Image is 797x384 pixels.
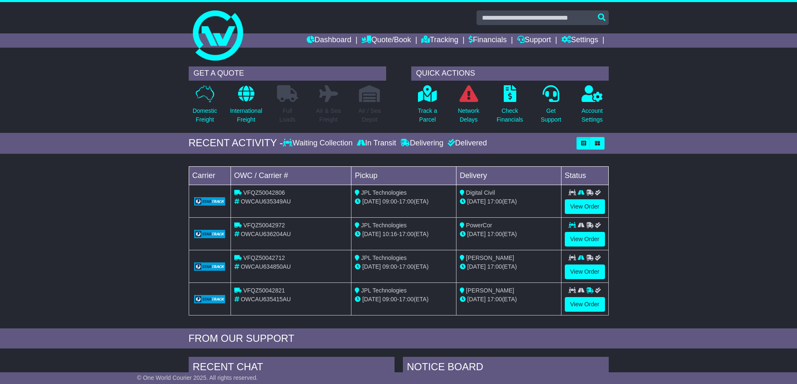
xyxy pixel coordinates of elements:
[316,107,341,124] p: Air & Sea Freight
[421,33,458,48] a: Tracking
[565,264,605,279] a: View Order
[467,231,486,237] span: [DATE]
[398,139,446,148] div: Delivering
[194,295,226,303] img: GetCarrierServiceLogo
[517,33,551,48] a: Support
[565,232,605,247] a: View Order
[399,296,414,303] span: 17:00
[241,263,291,270] span: OWCAU634850AU
[460,295,558,304] div: (ETA)
[487,296,502,303] span: 17:00
[189,137,283,149] div: RECENT ACTIVITY -
[230,107,262,124] p: International Freight
[467,198,486,205] span: [DATE]
[540,85,561,129] a: GetSupport
[403,357,609,379] div: NOTICE BOARD
[466,222,492,229] span: PowerCor
[466,254,514,261] span: [PERSON_NAME]
[241,198,291,205] span: OWCAU635349AU
[581,85,603,129] a: AccountSettings
[355,262,453,271] div: - (ETA)
[355,230,453,239] div: - (ETA)
[355,139,398,148] div: In Transit
[361,222,407,229] span: JPL Technologies
[460,230,558,239] div: (ETA)
[194,197,226,206] img: GetCarrierServiceLogo
[361,254,407,261] span: JPL Technologies
[189,357,395,379] div: RECENT CHAT
[137,374,258,381] span: © One World Courier 2025. All rights reserved.
[418,107,437,124] p: Track a Parcel
[565,199,605,214] a: View Order
[192,107,217,124] p: Domestic Freight
[457,85,479,129] a: NetworkDelays
[359,107,381,124] p: Air / Sea Depot
[399,263,414,270] span: 17:00
[561,33,598,48] a: Settings
[277,107,298,124] p: Full Loads
[361,287,407,294] span: JPL Technologies
[418,85,438,129] a: Track aParcel
[582,107,603,124] p: Account Settings
[487,231,502,237] span: 17:00
[189,166,231,185] td: Carrier
[467,263,486,270] span: [DATE]
[466,287,514,294] span: [PERSON_NAME]
[446,139,487,148] div: Delivered
[382,231,397,237] span: 10:16
[194,262,226,271] img: GetCarrierServiceLogo
[399,198,414,205] span: 17:00
[362,263,381,270] span: [DATE]
[243,189,285,196] span: VFQZ50042806
[189,66,386,81] div: GET A QUOTE
[362,296,381,303] span: [DATE]
[241,231,291,237] span: OWCAU636204AU
[361,189,407,196] span: JPL Technologies
[231,166,351,185] td: OWC / Carrier #
[307,33,351,48] a: Dashboard
[467,296,486,303] span: [DATE]
[487,198,502,205] span: 17:00
[283,139,354,148] div: Waiting Collection
[362,198,381,205] span: [DATE]
[469,33,507,48] a: Financials
[565,297,605,312] a: View Order
[351,166,456,185] td: Pickup
[241,296,291,303] span: OWCAU635415AU
[230,85,263,129] a: InternationalFreight
[355,197,453,206] div: - (ETA)
[194,230,226,238] img: GetCarrierServiceLogo
[460,197,558,206] div: (ETA)
[541,107,561,124] p: Get Support
[399,231,414,237] span: 17:00
[243,254,285,261] span: VFQZ50042712
[458,107,479,124] p: Network Delays
[192,85,217,129] a: DomesticFreight
[496,85,523,129] a: CheckFinancials
[382,296,397,303] span: 09:00
[456,166,561,185] td: Delivery
[466,189,495,196] span: Digital Civil
[382,263,397,270] span: 09:00
[497,107,523,124] p: Check Financials
[561,166,608,185] td: Status
[411,66,609,81] div: QUICK ACTIONS
[362,231,381,237] span: [DATE]
[460,262,558,271] div: (ETA)
[487,263,502,270] span: 17:00
[243,222,285,229] span: VFQZ50042972
[382,198,397,205] span: 09:00
[361,33,411,48] a: Quote/Book
[189,333,609,345] div: FROM OUR SUPPORT
[243,287,285,294] span: VFQZ50042821
[355,295,453,304] div: - (ETA)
